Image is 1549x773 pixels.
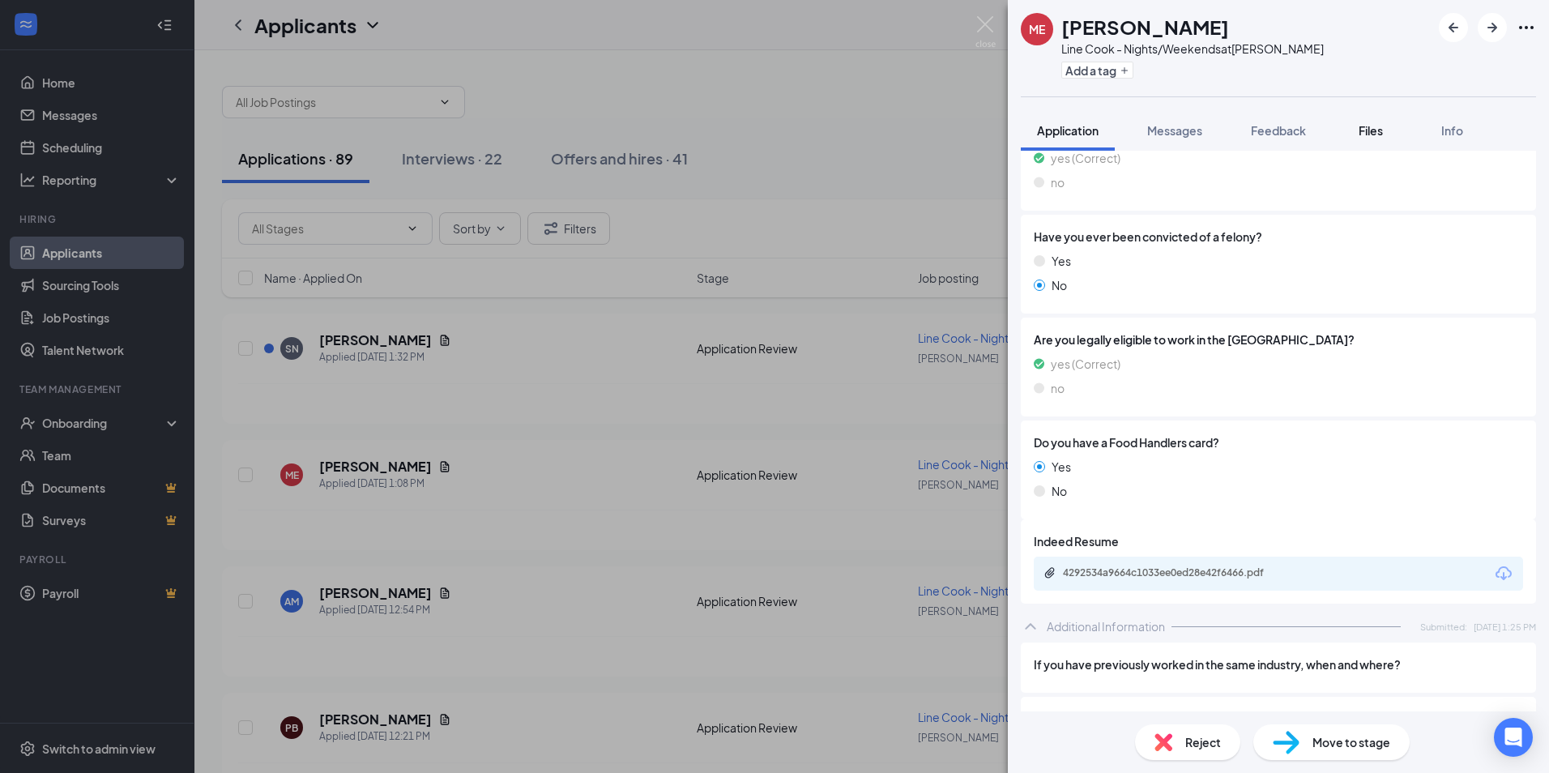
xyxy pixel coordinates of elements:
[1051,355,1120,373] span: yes (Correct)
[1034,710,1146,728] span: Are you looking for a:
[1021,617,1040,636] svg: ChevronUp
[1494,564,1513,583] svg: Download
[1047,618,1165,634] div: Additional Information
[1474,620,1536,634] span: [DATE] 1:25 PM
[1052,458,1071,476] span: Yes
[1034,656,1401,673] span: If you have previously worked in the same industry, when and where?
[1444,18,1463,37] svg: ArrowLeftNew
[1312,733,1390,751] span: Move to stage
[1034,228,1262,246] span: Have you ever been convicted of a felony?
[1061,13,1229,41] h1: [PERSON_NAME]
[1061,41,1324,57] div: Line Cook - Nights/Weekends at [PERSON_NAME]
[1037,123,1099,138] span: Application
[1051,379,1065,397] span: no
[1029,21,1045,37] div: ME
[1483,18,1502,37] svg: ArrowRight
[1147,123,1202,138] span: Messages
[1063,566,1290,579] div: 4292534a9664c1033ee0ed28e42f6466.pdf
[1517,18,1536,37] svg: Ellipses
[1051,149,1120,167] span: yes (Correct)
[1052,276,1067,294] span: No
[1043,566,1306,582] a: Paperclip4292534a9664c1033ee0ed28e42f6466.pdf
[1034,331,1523,348] span: Are you legally eligible to work in the [GEOGRAPHIC_DATA]?
[1120,66,1129,75] svg: Plus
[1061,62,1133,79] button: PlusAdd a tag
[1052,252,1071,270] span: Yes
[1251,123,1306,138] span: Feedback
[1494,718,1533,757] div: Open Intercom Messenger
[1034,433,1219,451] span: Do you have a Food Handlers card?
[1034,532,1119,550] span: Indeed Resume
[1420,620,1467,634] span: Submitted:
[1441,123,1463,138] span: Info
[1051,173,1065,191] span: no
[1359,123,1383,138] span: Files
[1439,13,1468,42] button: ArrowLeftNew
[1185,733,1221,751] span: Reject
[1478,13,1507,42] button: ArrowRight
[1052,482,1067,500] span: No
[1043,566,1056,579] svg: Paperclip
